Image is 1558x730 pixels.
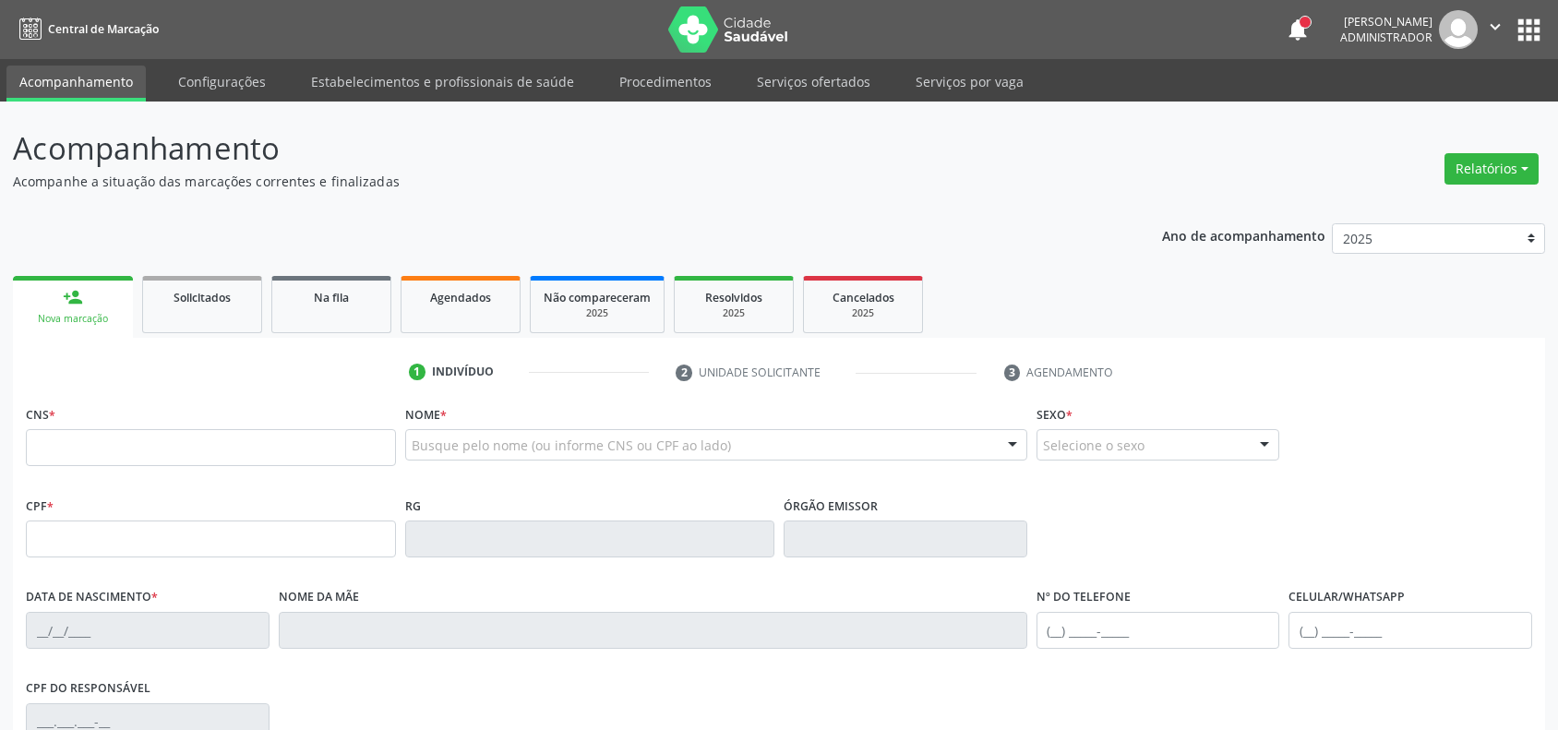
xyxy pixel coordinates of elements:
div: person_add [63,287,83,307]
p: Acompanhe a situação das marcações correntes e finalizadas [13,172,1085,191]
div: [PERSON_NAME] [1340,14,1432,30]
img: img [1439,10,1478,49]
a: Estabelecimentos e profissionais de saúde [298,66,587,98]
a: Acompanhamento [6,66,146,102]
span: Cancelados [833,290,894,305]
div: Indivíduo [432,364,494,380]
div: 2025 [817,306,909,320]
a: Central de Marcação [13,14,159,44]
button: apps [1513,14,1545,46]
i:  [1485,17,1505,37]
a: Configurações [165,66,279,98]
label: CPF [26,492,54,521]
label: Sexo [1037,401,1073,429]
input: __/__/____ [26,612,270,649]
div: 2025 [688,306,780,320]
div: Nova marcação [26,312,120,326]
span: Solicitados [174,290,231,305]
button: Relatórios [1444,153,1539,185]
label: Nº do Telefone [1037,583,1131,612]
span: Não compareceram [544,290,651,305]
label: CNS [26,401,55,429]
input: (__) _____-_____ [1288,612,1532,649]
label: Data de nascimento [26,583,158,612]
a: Serviços ofertados [744,66,883,98]
span: Central de Marcação [48,21,159,37]
button:  [1478,10,1513,49]
p: Ano de acompanhamento [1162,223,1325,246]
div: 1 [409,364,425,380]
label: Celular/WhatsApp [1288,583,1405,612]
input: (__) _____-_____ [1037,612,1280,649]
span: Administrador [1340,30,1432,45]
span: Resolvidos [705,290,762,305]
p: Acompanhamento [13,126,1085,172]
a: Procedimentos [606,66,725,98]
label: RG [405,492,421,521]
span: Na fila [314,290,349,305]
label: Nome da mãe [279,583,359,612]
label: Órgão emissor [784,492,878,521]
button: notifications [1285,17,1311,42]
a: Serviços por vaga [903,66,1037,98]
span: Busque pelo nome (ou informe CNS ou CPF ao lado) [412,436,731,455]
div: 2025 [544,306,651,320]
label: Nome [405,401,447,429]
span: Selecione o sexo [1043,436,1145,455]
label: CPF do responsável [26,675,150,703]
span: Agendados [430,290,491,305]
